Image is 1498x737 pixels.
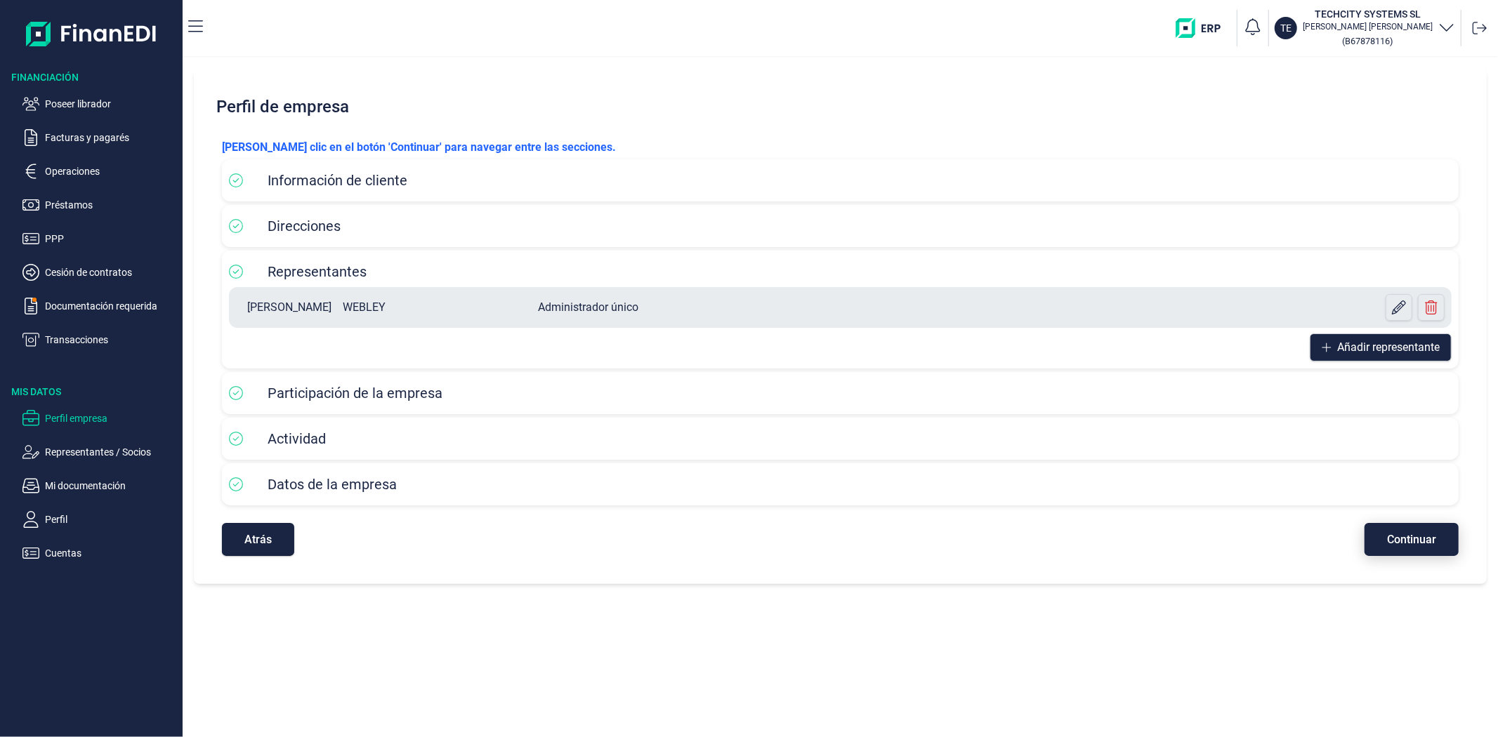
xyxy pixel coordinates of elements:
button: Perfil [22,511,177,528]
button: Operaciones [22,163,177,180]
p: Perfil [45,511,177,528]
p: PPP [45,230,177,247]
h2: Perfil de empresa [211,86,1470,128]
p: [PERSON_NAME] [PERSON_NAME] [1303,21,1433,32]
span: Añadir representante [1337,339,1440,356]
p: Transacciones [45,331,177,348]
button: Perfil empresa [22,410,177,427]
div: [PERSON_NAME] [247,299,331,316]
button: Continuar [1365,523,1459,556]
button: Añadir representante [1310,333,1452,361]
h3: TECHCITY SYSTEMS SL [1303,7,1433,21]
p: Poseer librador [45,95,177,112]
div: WEBLEY [343,299,386,316]
p: Operaciones [45,163,177,180]
img: Logo de aplicación [26,11,157,56]
p: Representantes / Socios [45,444,177,460]
p: Cesión de contratos [45,264,177,281]
div: Administrador único [538,299,638,316]
span: Información de cliente [268,172,407,189]
button: PPP [22,230,177,247]
p: Mi documentación [45,477,177,494]
button: Documentación requerida [22,298,177,314]
span: Continuar [1387,534,1436,545]
button: Préstamos [22,197,177,213]
span: Atrás [244,534,272,545]
span: Datos de la empresa [268,476,397,493]
p: Perfil empresa [45,410,177,427]
span: Direcciones [268,218,341,234]
button: Cuentas [22,545,177,562]
img: erp [1176,18,1231,38]
button: Mi documentación [22,477,177,494]
span: Participación de la empresa [268,385,442,401]
button: Cesión de contratos [22,264,177,281]
button: Poseer librador [22,95,177,112]
button: Atrás [222,523,294,556]
p: TE [1280,21,1292,35]
p: Documentación requerida [45,298,177,314]
p: Préstamos [45,197,177,213]
span: Representantes [268,263,367,280]
p: [PERSON_NAME] clic en el botón 'Continuar' para navegar entre las secciones. [222,139,1459,156]
button: Representantes / Socios [22,444,177,460]
button: Facturas y pagarés [22,129,177,146]
p: Cuentas [45,545,177,562]
button: TETECHCITY SYSTEMS SL[PERSON_NAME] [PERSON_NAME](B67878116) [1275,7,1455,49]
span: Actividad [268,430,326,447]
button: Transacciones [22,331,177,348]
p: Facturas y pagarés [45,129,177,146]
small: Copiar cif [1343,36,1393,46]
